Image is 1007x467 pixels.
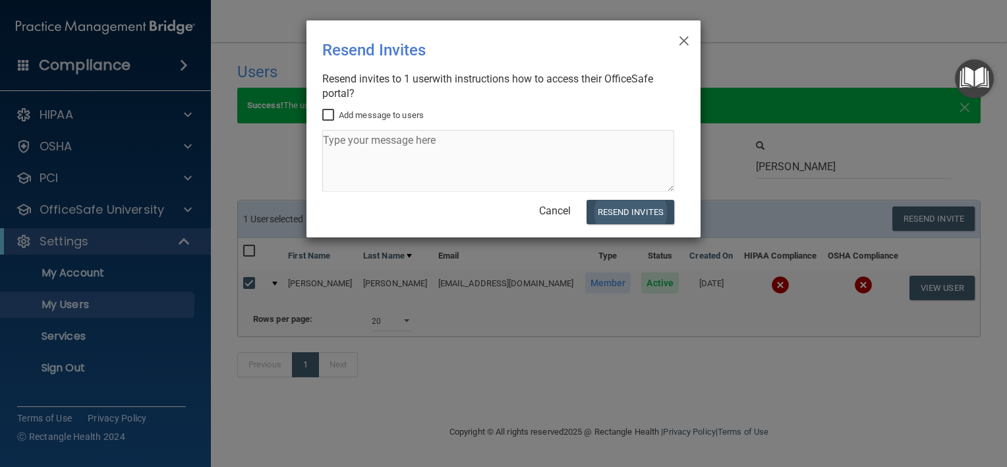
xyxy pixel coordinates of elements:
button: Resend Invites [587,200,674,224]
div: Resend invites to 1 user with instructions how to access their OfficeSafe portal? [322,72,674,101]
label: Add message to users [322,108,424,123]
span: × [678,26,690,52]
div: Resend Invites [322,31,631,69]
input: Add message to users [322,110,337,121]
a: Cancel [539,204,571,217]
button: Open Resource Center [955,59,994,98]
